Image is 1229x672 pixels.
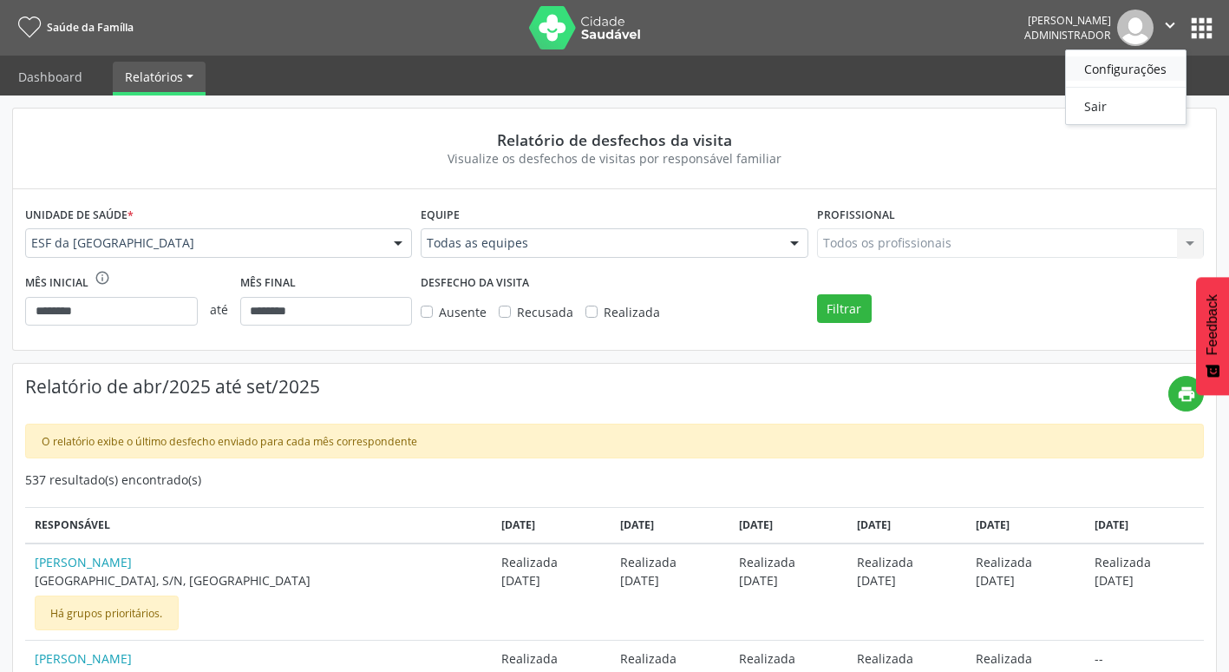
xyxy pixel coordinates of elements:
label: DESFECHO DA VISITA [421,270,529,297]
div: 537 resultado(s) encontrado(s) [25,471,1204,489]
i: info_outline [95,270,110,286]
span: -- [1095,649,1195,668]
span: [DATE] [857,571,958,590]
div: [DATE] [857,517,958,533]
span: Realizada [604,304,660,320]
button: Filtrar [817,294,872,324]
div: Relatório de desfechos da visita [37,130,1192,149]
div: [DATE] [501,517,602,533]
label: Mês final [240,270,296,297]
span: [DATE] [501,571,602,590]
button: print [1168,376,1204,412]
span: [DATE] [739,571,840,590]
i: print [1177,385,1196,404]
span: Realizada [739,553,840,571]
label: Unidade de saúde [25,201,134,228]
button:  [1154,10,1187,46]
span: Realizada [976,649,1076,668]
span: Realizada [620,649,721,668]
a: Dashboard [6,62,95,92]
span: Realizada [620,553,721,571]
span: Realizada [857,649,958,668]
div: Visualize os desfechos de visitas por responsável familiar [37,149,1192,168]
span: [GEOGRAPHIC_DATA], S/N, [GEOGRAPHIC_DATA] [35,571,484,590]
span: [DATE] [976,571,1076,590]
a: [PERSON_NAME] [35,553,484,571]
img: img [1117,10,1154,46]
span: Relatórios [125,69,183,85]
span: até [198,288,240,331]
h4: Relatório de abr/2025 até set/2025 [25,376,1168,398]
span: Realizada [976,553,1076,571]
a: [PERSON_NAME] [35,649,484,668]
span: Recusada [517,304,573,320]
span: Saúde da Família [47,20,134,35]
div: Há grupos prioritários. [35,596,179,630]
a: Configurações [1066,56,1186,81]
span: Realizada [739,649,840,668]
span: Realizada [857,553,958,571]
div: O relatório exibe o último desfecho enviado para cada mês correspondente [25,424,1204,458]
label: Equipe [421,201,460,228]
div: [PERSON_NAME] [1024,13,1111,28]
div: [DATE] [739,517,840,533]
button: apps [1187,13,1217,43]
span: Realizada [501,553,602,571]
div: O intervalo deve ser de no máximo 6 meses [95,270,110,297]
span: Todas as equipes [427,234,772,252]
label: Profissional [817,201,895,228]
span: Realizada [1095,553,1195,571]
div: [DATE] [976,517,1076,533]
span: ESF da [GEOGRAPHIC_DATA] [31,234,376,252]
a: Sair [1066,94,1186,118]
ul:  [1065,49,1187,125]
div: [DATE] [1095,517,1195,533]
span: Feedback [1205,294,1220,355]
span: [DATE] [1095,571,1195,590]
span: Ausente [439,304,487,320]
i:  [1160,16,1180,35]
span: [DATE] [620,571,721,590]
label: Mês inicial [25,270,88,297]
button: Feedback - Mostrar pesquisa [1196,277,1229,395]
a: Relatórios [113,62,206,92]
div: Responsável [35,517,484,533]
div: [DATE] [620,517,721,533]
a: Saúde da Família [12,13,134,42]
span: Administrador [1024,28,1111,43]
span: Realizada [501,649,602,668]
